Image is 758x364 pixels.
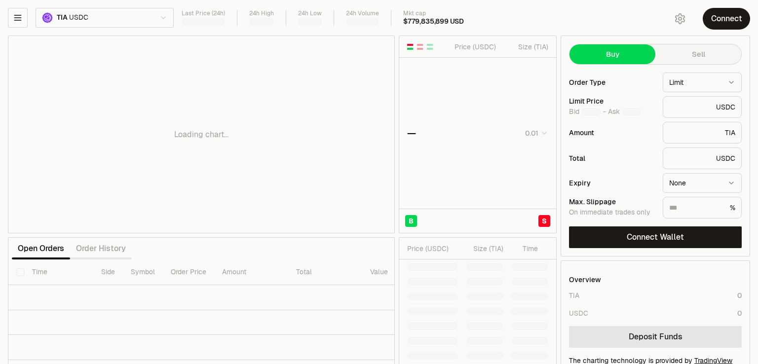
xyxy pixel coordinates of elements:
[452,42,496,52] div: Price ( USDC )
[123,259,163,285] th: Symbol
[569,98,655,105] div: Limit Price
[163,259,214,285] th: Order Price
[416,43,424,51] button: Show Sell Orders Only
[57,13,67,22] span: TIA
[569,79,655,86] div: Order Type
[569,275,601,285] div: Overview
[663,197,742,218] div: %
[362,259,396,285] th: Value
[569,44,655,64] button: Buy
[407,126,416,140] div: —
[737,291,742,300] div: 0
[214,259,288,285] th: Amount
[569,129,655,136] div: Amount
[24,259,93,285] th: Time
[298,10,322,17] div: 24h Low
[663,122,742,144] div: TIA
[655,44,741,64] button: Sell
[406,43,414,51] button: Show Buy and Sell Orders
[608,108,642,116] span: Ask
[403,10,464,17] div: Mkt cap
[466,244,503,254] div: Size ( TIA )
[703,8,750,30] button: Connect
[69,13,88,22] span: USDC
[346,10,379,17] div: 24h Volume
[569,291,579,300] div: TIA
[542,216,547,226] span: S
[663,147,742,169] div: USDC
[407,244,458,254] div: Price ( USDC )
[569,226,742,248] button: Connect Wallet
[663,173,742,193] button: None
[569,180,655,186] div: Expiry
[663,96,742,118] div: USDC
[42,13,52,23] img: TIA Logo
[182,10,225,17] div: Last Price (24h)
[403,17,464,26] div: $779,835,899 USD
[569,208,655,217] div: On immediate trades only
[288,259,362,285] th: Total
[569,326,742,348] a: Deposit Funds
[569,155,655,162] div: Total
[93,259,123,285] th: Side
[409,216,414,226] span: B
[569,308,588,318] div: USDC
[174,129,228,141] p: Loading chart...
[737,308,742,318] div: 0
[569,198,655,205] div: Max. Slippage
[569,108,606,116] span: Bid -
[12,239,70,258] button: Open Orders
[512,244,538,254] div: Time
[16,268,24,276] button: Select all
[249,10,274,17] div: 24h High
[504,42,548,52] div: Size ( TIA )
[70,239,132,258] button: Order History
[522,127,548,139] button: 0.01
[426,43,434,51] button: Show Buy Orders Only
[663,73,742,92] button: Limit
